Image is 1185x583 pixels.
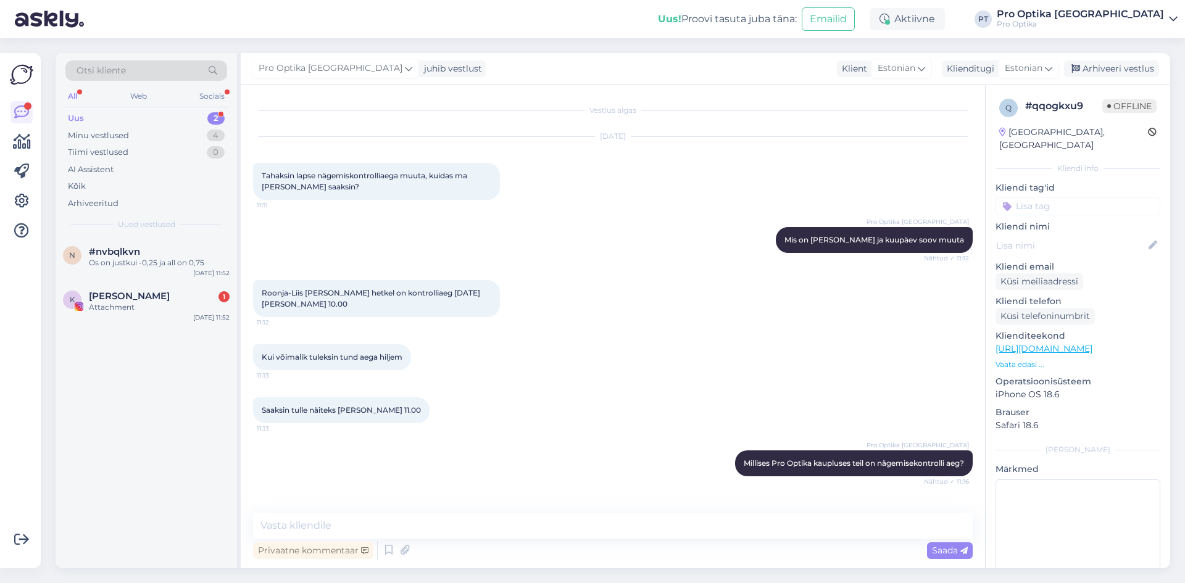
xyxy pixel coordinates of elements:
[867,217,969,226] span: Pro Optika [GEOGRAPHIC_DATA]
[878,62,915,75] span: Estonian
[262,288,480,308] span: Roonja-Liis [PERSON_NAME] hetkel on kontrolliaeg [DATE][PERSON_NAME] 10.00
[996,260,1160,273] p: Kliendi email
[923,477,969,486] span: Nähtud ✓ 11:16
[197,88,227,104] div: Socials
[658,12,797,27] div: Proovi tasuta juba täna:
[10,63,33,86] img: Askly Logo
[996,220,1160,233] p: Kliendi nimi
[996,163,1160,174] div: Kliendi info
[193,268,230,278] div: [DATE] 11:52
[207,130,225,142] div: 4
[69,250,75,260] span: n
[997,19,1164,29] div: Pro Optika
[996,181,1160,194] p: Kliendi tag'id
[70,295,75,304] span: K
[932,545,968,556] span: Saada
[253,542,373,559] div: Privaatne kommentaar
[996,308,1095,325] div: Küsi telefoninumbrit
[996,343,1092,354] a: [URL][DOMAIN_NAME]
[257,424,303,433] span: 11:13
[68,146,128,159] div: Tiimi vestlused
[997,9,1178,29] a: Pro Optika [GEOGRAPHIC_DATA]Pro Optika
[1064,60,1159,77] div: Arhiveeri vestlus
[257,201,303,210] span: 11:11
[77,64,126,77] span: Otsi kliente
[996,329,1160,342] p: Klienditeekond
[257,371,303,380] span: 11:13
[996,419,1160,432] p: Safari 18.6
[996,444,1160,455] div: [PERSON_NAME]
[1005,103,1012,112] span: q
[207,112,225,125] div: 2
[923,254,969,263] span: Nähtud ✓ 11:12
[784,235,964,244] span: Mis on [PERSON_NAME] ja kuupäev soov muuta
[89,257,230,268] div: Os on justkui -0,25 ja all on 0,75
[89,302,230,313] div: Attachment
[996,375,1160,388] p: Operatsioonisüsteem
[1005,62,1042,75] span: Estonian
[996,295,1160,308] p: Kliendi telefon
[996,197,1160,215] input: Lisa tag
[996,388,1160,401] p: iPhone OS 18.6
[870,8,945,30] div: Aktiivne
[65,88,80,104] div: All
[68,197,118,210] div: Arhiveeritud
[253,105,973,116] div: Vestlus algas
[262,352,402,362] span: Kui võimalik tuleksin tund aega hiljem
[193,313,230,322] div: [DATE] 11:52
[257,318,303,327] span: 11:12
[68,130,129,142] div: Minu vestlused
[118,219,175,230] span: Uued vestlused
[997,9,1164,19] div: Pro Optika [GEOGRAPHIC_DATA]
[89,246,140,257] span: #nvbqlkvn
[996,273,1083,290] div: Küsi meiliaadressi
[837,62,867,75] div: Klient
[207,146,225,159] div: 0
[996,463,1160,476] p: Märkmed
[262,405,421,415] span: Saaksin tulle näiteks [PERSON_NAME] 11.00
[128,88,149,104] div: Web
[253,131,973,142] div: [DATE]
[942,62,994,75] div: Klienditugi
[996,406,1160,419] p: Brauser
[262,171,469,191] span: Tahaksin lapse nägemiskontrolliaega muuta, kuidas ma [PERSON_NAME] saaksin?
[1102,99,1157,113] span: Offline
[419,62,482,75] div: juhib vestlust
[999,126,1148,152] div: [GEOGRAPHIC_DATA], [GEOGRAPHIC_DATA]
[68,163,114,176] div: AI Assistent
[658,13,681,25] b: Uus!
[68,112,84,125] div: Uus
[996,239,1146,252] input: Lisa nimi
[218,291,230,302] div: 1
[996,359,1160,370] p: Vaata edasi ...
[259,62,402,75] span: Pro Optika [GEOGRAPHIC_DATA]
[975,10,992,28] div: PT
[68,180,86,192] div: Kõik
[867,440,969,450] span: Pro Optika [GEOGRAPHIC_DATA]
[89,291,170,302] span: Klaudia Tiitsmaa
[802,7,855,31] button: Emailid
[744,458,964,468] span: Millises Pro Optika kaupluses teil on nägemisekontrolli aeg?
[1025,99,1102,114] div: # qqogkxu9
